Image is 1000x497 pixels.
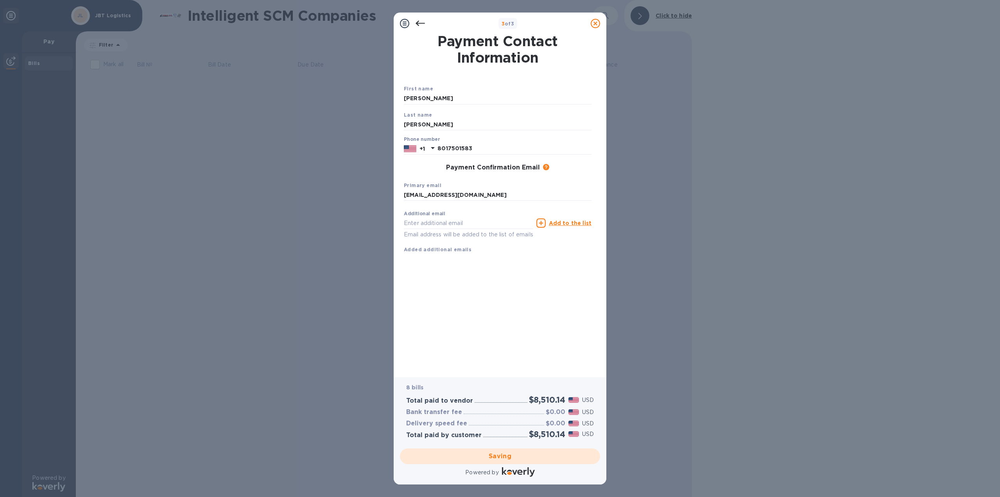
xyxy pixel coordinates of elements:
input: Enter additional email [404,217,533,229]
h1: Payment Contact Information [404,33,591,66]
p: USD [582,420,594,428]
img: USD [568,421,579,426]
span: 3 [502,21,505,27]
img: USD [568,409,579,415]
p: Powered by [465,468,498,477]
p: +1 [419,145,425,153]
input: Enter your last name [404,119,591,130]
h3: $0.00 [546,420,565,427]
label: Phone number [404,137,440,142]
input: Enter your phone number [437,143,591,155]
p: USD [582,408,594,416]
img: Logo [502,467,535,477]
h3: Bank transfer fee [406,409,462,416]
img: USD [568,397,579,403]
b: of 3 [502,21,514,27]
p: USD [582,430,594,438]
b: Primary email [404,182,441,188]
b: First name [404,86,433,92]
h3: Payment Confirmation Email [446,164,540,171]
input: Enter your primary name [404,189,591,201]
h3: $0.00 [546,409,565,416]
b: Last name [404,112,432,118]
h2: $8,510.14 [529,429,565,439]
img: US [404,144,416,153]
label: Additional email [404,212,445,216]
p: USD [582,396,594,404]
h3: Delivery speed fee [406,420,467,427]
b: 8 bills [406,384,423,391]
h3: Total paid by customer [406,432,482,439]
input: Enter your first name [404,93,591,104]
b: Added additional emails [404,247,471,252]
h3: Total paid to vendor [406,397,473,405]
u: Add to the list [549,220,591,226]
img: USD [568,431,579,437]
h2: $8,510.14 [529,395,565,405]
p: Email address will be added to the list of emails [404,230,533,239]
